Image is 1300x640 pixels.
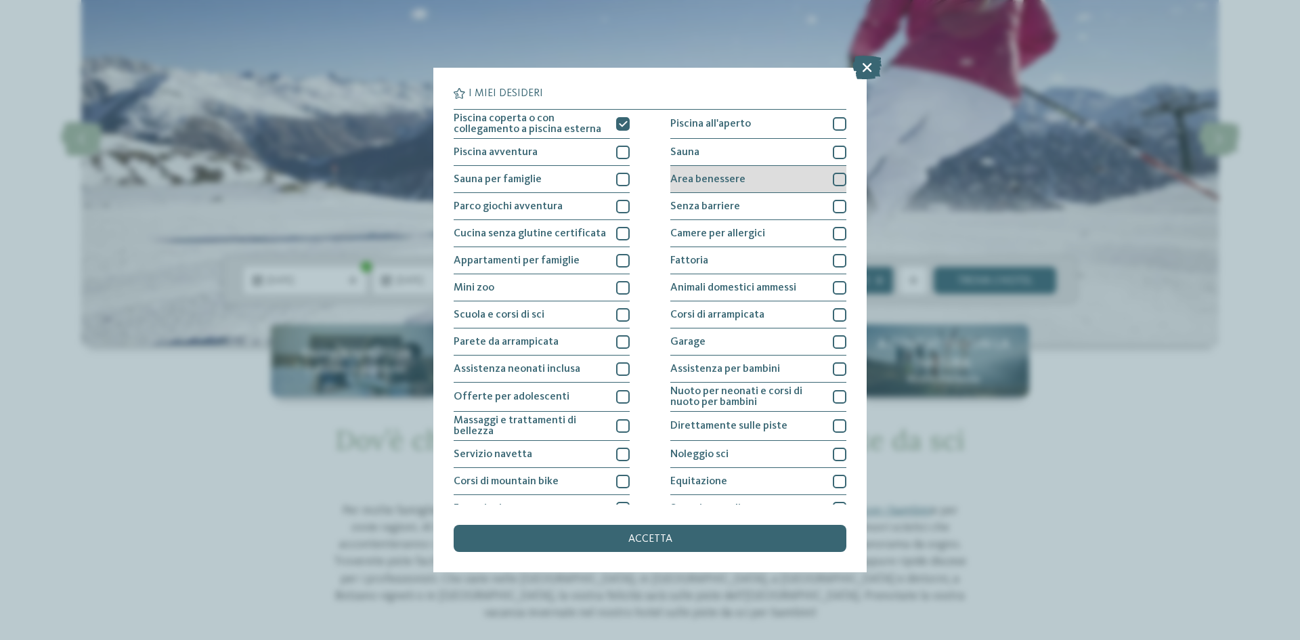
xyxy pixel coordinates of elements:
span: Piscina avventura [454,147,538,158]
span: Nuoto per neonati e corsi di nuoto per bambini [670,386,823,408]
span: Parco giochi avventura [454,201,563,212]
span: accetta [628,534,672,545]
span: Camere per allergici [670,228,765,239]
span: Corsi di arrampicata [670,310,764,320]
span: Appartamenti per famiglie [454,255,580,266]
span: Cucina senza glutine certificata [454,228,606,239]
span: Animali domestici ammessi [670,282,796,293]
span: Senza barriere [670,201,740,212]
span: Piscina all'aperto [670,119,751,129]
span: Sport invernali [670,503,741,514]
span: Parete da arrampicata [454,337,559,347]
span: Servizio navetta [454,449,532,460]
span: Corsi di mountain bike [454,476,559,487]
span: Assistenza per bambini [670,364,780,375]
span: Noleggio sci [670,449,729,460]
span: Scuola e corsi di sci [454,310,544,320]
span: Escursioni [454,503,502,514]
span: Offerte per adolescenti [454,391,569,402]
span: Equitazione [670,476,727,487]
span: Mini zoo [454,282,494,293]
span: Sauna [670,147,699,158]
span: Area benessere [670,174,745,185]
span: Fattoria [670,255,708,266]
span: I miei desideri [469,88,543,99]
span: Sauna per famiglie [454,174,542,185]
span: Assistenza neonati inclusa [454,364,580,375]
span: Direttamente sulle piste [670,421,787,431]
span: Piscina coperta o con collegamento a piscina esterna [454,113,606,135]
span: Garage [670,337,706,347]
span: Massaggi e trattamenti di bellezza [454,415,606,437]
